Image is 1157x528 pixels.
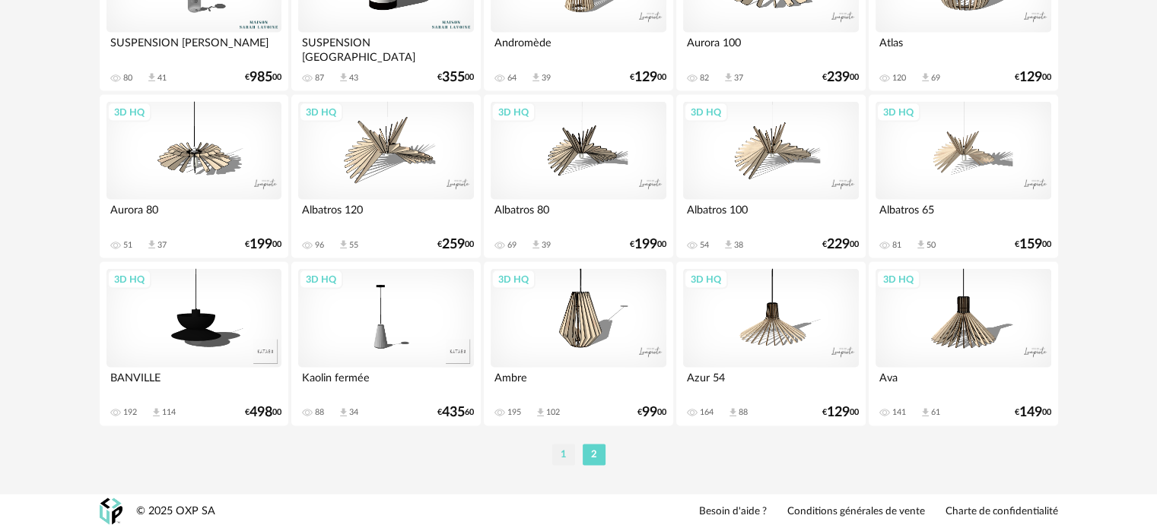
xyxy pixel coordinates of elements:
[827,72,850,83] span: 239
[822,239,859,250] div: € 00
[507,407,521,418] div: 195
[876,33,1051,63] div: Atlas
[637,407,666,418] div: € 00
[437,239,474,250] div: € 00
[299,270,343,289] div: 3D HQ
[349,407,358,418] div: 34
[920,72,931,84] span: Download icon
[876,270,920,289] div: 3D HQ
[1019,72,1042,83] span: 129
[349,240,358,251] div: 55
[546,407,560,418] div: 102
[484,95,672,259] a: 3D HQ Albatros 80 69 Download icon 39 €19900
[250,72,272,83] span: 985
[507,73,517,84] div: 64
[298,33,473,63] div: SUSPENSION [GEOGRAPHIC_DATA]
[151,407,162,419] span: Download icon
[507,240,517,251] div: 69
[915,239,927,251] span: Download icon
[442,72,465,83] span: 355
[699,505,767,519] a: Besoin d'aide ?
[822,72,859,83] div: € 00
[107,103,151,122] div: 3D HQ
[442,239,465,250] span: 259
[338,239,349,251] span: Download icon
[491,368,666,398] div: Ambre
[876,368,1051,398] div: Ava
[157,240,167,251] div: 37
[634,72,657,83] span: 129
[734,73,743,84] div: 37
[1019,239,1042,250] span: 159
[250,239,272,250] span: 199
[876,103,920,122] div: 3D HQ
[542,73,551,84] div: 39
[630,239,666,250] div: € 00
[1015,407,1051,418] div: € 00
[869,262,1057,426] a: 3D HQ Ava 141 Download icon 61 €14900
[338,407,349,419] span: Download icon
[106,33,281,63] div: SUSPENSION [PERSON_NAME]
[123,407,137,418] div: 192
[100,498,122,525] img: OXP
[876,200,1051,230] div: Albatros 65
[298,368,473,398] div: Kaolin fermée
[642,407,657,418] span: 99
[630,72,666,83] div: € 00
[700,240,709,251] div: 54
[315,407,324,418] div: 88
[892,73,906,84] div: 120
[676,262,865,426] a: 3D HQ Azur 54 164 Download icon 88 €12900
[162,407,176,418] div: 114
[299,103,343,122] div: 3D HQ
[491,200,666,230] div: Albatros 80
[530,72,542,84] span: Download icon
[676,95,865,259] a: 3D HQ Albatros 100 54 Download icon 38 €22900
[100,95,288,259] a: 3D HQ Aurora 80 51 Download icon 37 €19900
[723,72,734,84] span: Download icon
[245,72,281,83] div: € 00
[552,444,575,466] li: 1
[338,72,349,84] span: Download icon
[684,103,728,122] div: 3D HQ
[734,240,743,251] div: 38
[100,262,288,426] a: 3D HQ BANVILLE 192 Download icon 114 €49800
[442,407,465,418] span: 435
[1019,407,1042,418] span: 149
[583,444,606,466] li: 2
[250,407,272,418] span: 498
[146,72,157,84] span: Download icon
[291,95,480,259] a: 3D HQ Albatros 120 96 Download icon 55 €25900
[920,407,931,419] span: Download icon
[683,33,858,63] div: Aurora 100
[1015,72,1051,83] div: € 00
[298,200,473,230] div: Albatros 120
[634,239,657,250] span: 199
[437,407,474,418] div: € 60
[892,407,906,418] div: 141
[827,239,850,250] span: 229
[683,200,858,230] div: Albatros 100
[535,407,546,419] span: Download icon
[491,33,666,63] div: Andromède
[315,240,324,251] div: 96
[931,407,940,418] div: 61
[927,240,936,251] div: 50
[727,407,739,419] span: Download icon
[146,239,157,251] span: Download icon
[437,72,474,83] div: € 00
[157,73,167,84] div: 41
[245,239,281,250] div: € 00
[700,407,714,418] div: 164
[946,505,1058,519] a: Charte de confidentialité
[787,505,925,519] a: Conditions générales de vente
[542,240,551,251] div: 39
[106,200,281,230] div: Aurora 80
[700,73,709,84] div: 82
[892,240,901,251] div: 81
[123,240,132,251] div: 51
[530,239,542,251] span: Download icon
[869,95,1057,259] a: 3D HQ Albatros 65 81 Download icon 50 €15900
[136,504,215,519] div: © 2025 OXP SA
[822,407,859,418] div: € 00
